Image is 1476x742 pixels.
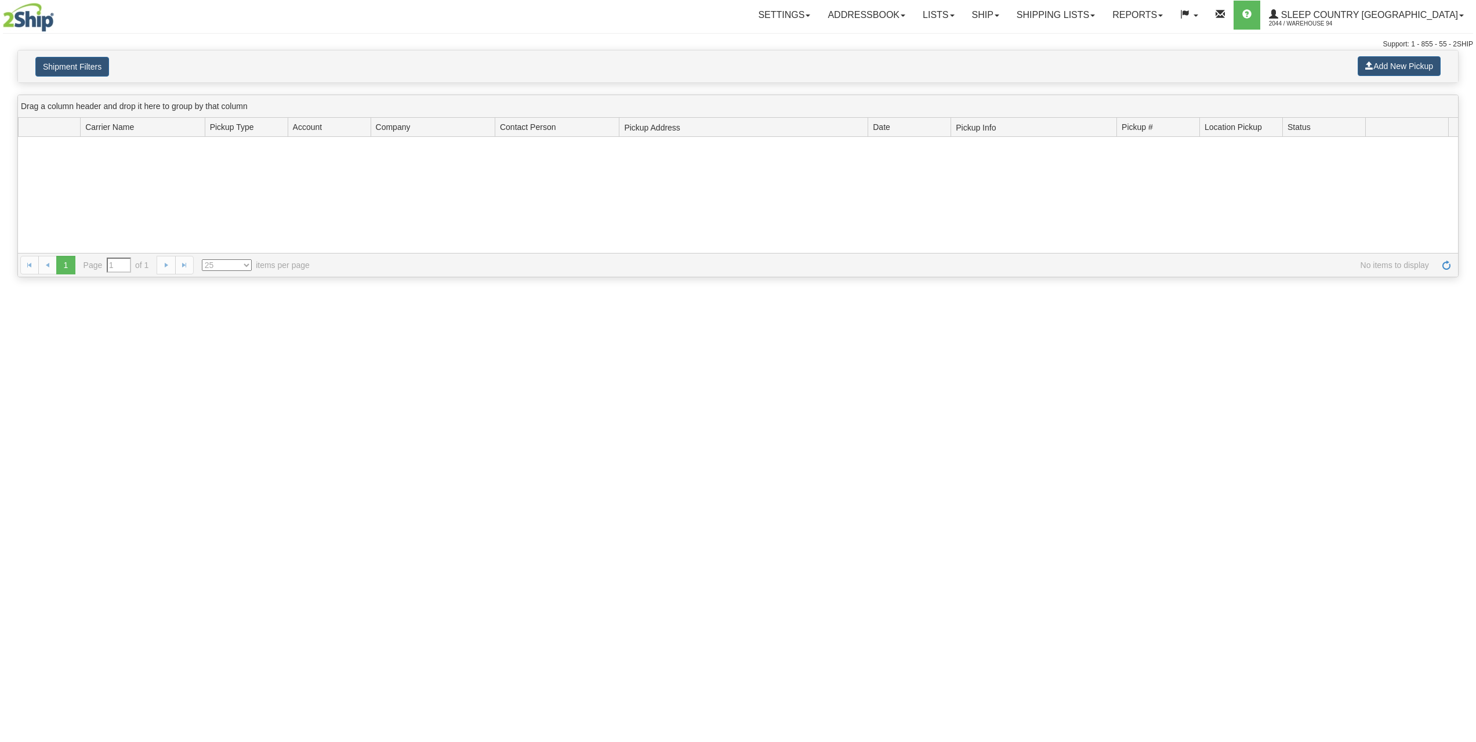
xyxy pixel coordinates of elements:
a: Addressbook [819,1,914,30]
span: Pickup Info [956,118,1116,136]
span: 2044 / Warehouse 94 [1269,18,1356,30]
a: Ship [963,1,1008,30]
a: Refresh [1437,256,1456,274]
a: Lists [914,1,963,30]
div: Support: 1 - 855 - 55 - 2SHIP [3,39,1473,49]
a: Sleep Country [GEOGRAPHIC_DATA] 2044 / Warehouse 94 [1260,1,1473,30]
span: items per page [202,259,310,271]
span: Contact Person [500,121,556,133]
span: Account [293,121,322,133]
span: 1 [56,256,75,274]
a: Settings [749,1,819,30]
span: Carrier Name [85,121,134,133]
button: Shipment Filters [35,57,109,77]
img: logo2044.jpg [3,3,54,32]
span: Page of 1 [84,258,149,273]
span: Pickup # [1122,121,1153,133]
span: No items to display [326,259,1429,271]
a: Reports [1104,1,1172,30]
button: Add New Pickup [1358,56,1441,76]
span: Pickup Type [210,121,254,133]
div: grid grouping header [18,95,1458,118]
span: Pickup Address [624,118,868,136]
a: Shipping lists [1008,1,1104,30]
span: Status [1288,121,1311,133]
span: Date [873,121,890,133]
span: Location Pickup [1205,121,1262,133]
span: Company [376,121,411,133]
span: Sleep Country [GEOGRAPHIC_DATA] [1278,10,1458,20]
